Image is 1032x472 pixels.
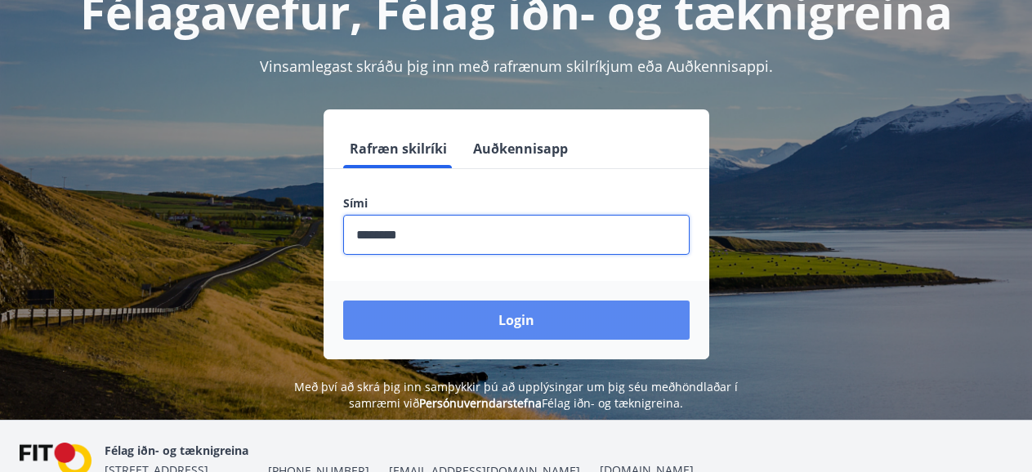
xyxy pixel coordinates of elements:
span: Með því að skrá þig inn samþykkir þú að upplýsingar um þig séu meðhöndlaðar í samræmi við Félag i... [294,379,738,411]
button: Auðkennisapp [467,129,574,168]
span: Félag iðn- og tæknigreina [105,443,248,458]
button: Login [343,301,690,340]
button: Rafræn skilríki [343,129,453,168]
label: Sími [343,195,690,212]
span: Vinsamlegast skráðu þig inn með rafrænum skilríkjum eða Auðkennisappi. [260,56,773,76]
a: Persónuverndarstefna [419,395,542,411]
